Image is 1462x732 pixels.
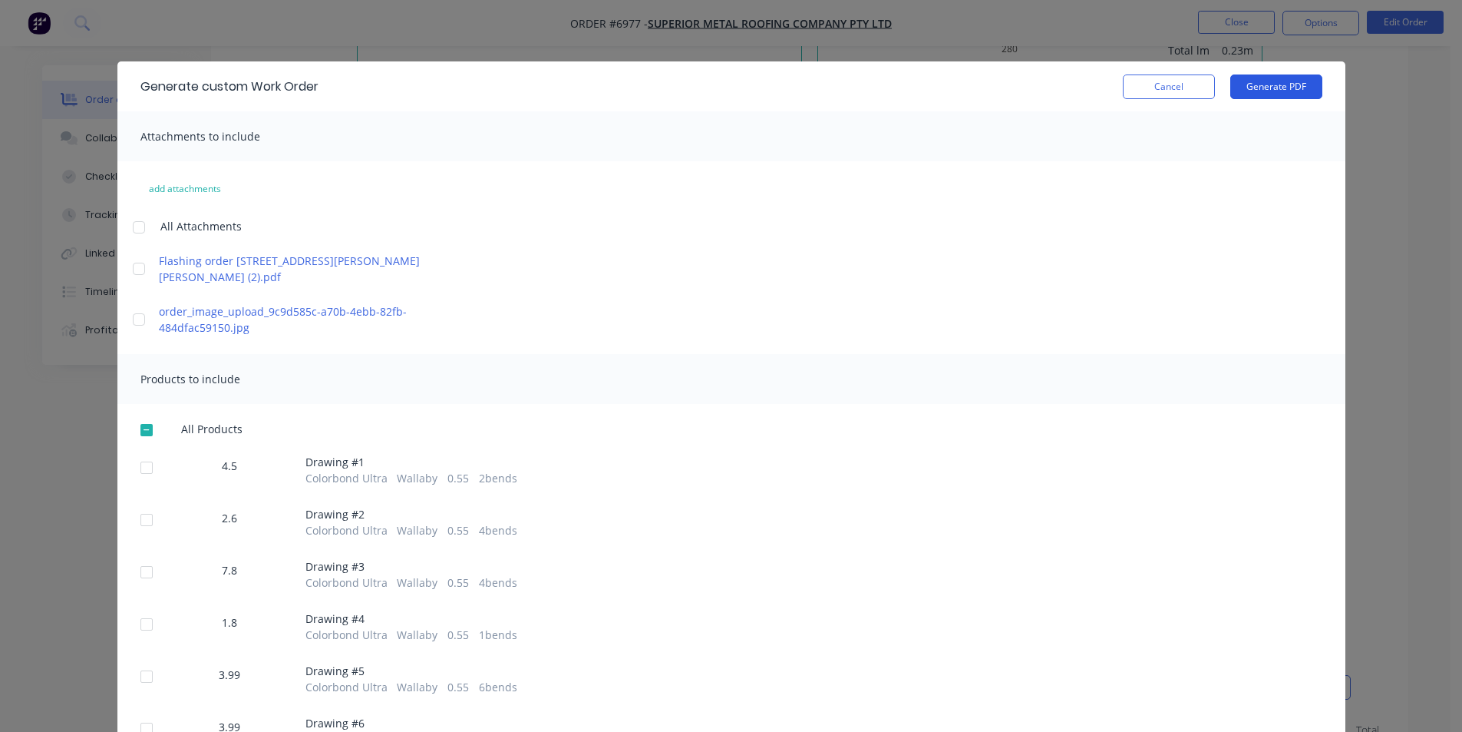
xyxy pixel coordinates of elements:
span: Colorbond Ultra [305,575,388,591]
span: Products to include [140,372,240,386]
button: add attachments [133,177,237,201]
button: Cancel [1123,75,1215,99]
span: 3.99 [219,667,240,683]
span: Wallaby [397,522,437,538]
span: Drawing # 1 [305,454,517,470]
span: 6 bends [479,679,517,695]
span: Wallaby [397,679,437,695]
span: Colorbond Ultra [305,627,388,643]
span: Colorbond Ultra [305,679,388,695]
span: Drawing # 3 [305,558,517,575]
span: 2.6 [222,510,237,526]
span: 0.55 [447,679,469,695]
span: Colorbond Ultra [305,470,388,486]
span: 1.8 [222,614,237,631]
span: 1 bends [479,627,517,643]
span: Wallaby [397,627,437,643]
span: 0.55 [447,470,469,486]
span: 4 bends [479,575,517,591]
span: Colorbond Ultra [305,522,388,538]
span: 0.55 [447,522,469,538]
span: 4.5 [222,458,237,474]
span: All Attachments [160,218,242,234]
a: Flashing order [STREET_ADDRESS][PERSON_NAME][PERSON_NAME] (2).pdf [159,253,427,285]
span: Drawing # 2 [305,506,517,522]
a: order_image_upload_9c9d585c-a70b-4ebb-82fb-484dfac59150.jpg [159,303,427,336]
span: 2 bends [479,470,517,486]
button: Generate PDF [1230,75,1322,99]
span: All Products [181,421,252,437]
span: 7.8 [222,562,237,578]
div: Generate custom Work Order [140,78,318,96]
span: Wallaby [397,575,437,591]
span: Drawing # 4 [305,611,517,627]
span: Attachments to include [140,129,260,144]
span: Wallaby [397,470,437,486]
span: Drawing # 5 [305,663,517,679]
span: Drawing # 6 [305,715,517,731]
span: 0.55 [447,575,469,591]
span: 4 bends [479,522,517,538]
span: 0.55 [447,627,469,643]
